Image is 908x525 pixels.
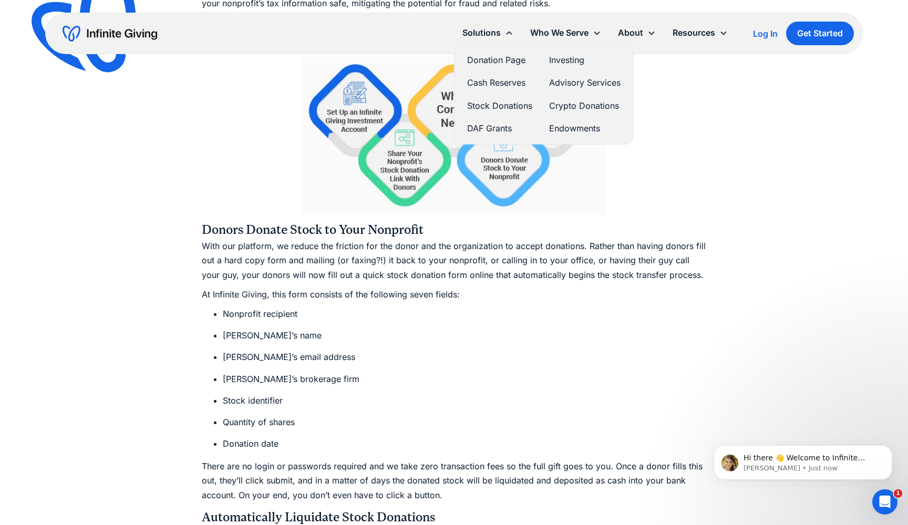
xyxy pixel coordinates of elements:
[202,239,706,282] p: With our platform, we reduce the friction for the donor and the organization to accept donations....
[673,26,715,40] div: Resources
[894,489,902,498] span: 1
[202,287,706,302] p: At Infinite Giving, this form consists of the following seven fields:
[454,44,634,145] nav: Solutions
[223,328,706,343] li: [PERSON_NAME]’s name
[549,53,621,67] a: Investing
[202,459,706,502] p: There are no login or passwords required and we take zero transaction fees so the full gift goes ...
[753,27,778,40] a: Log In
[549,121,621,136] a: Endowments
[467,99,532,113] a: Stock Donations
[664,22,736,44] div: Resources
[63,25,157,42] a: home
[303,57,605,215] img: As a best practice, follow these basic steps to start accepting stock donations to your nonprofit.
[467,53,532,67] a: Donation Page
[223,437,706,451] li: Donation date
[223,415,706,429] li: Quantity of shares
[618,26,643,40] div: About
[872,489,897,514] iframe: Intercom live chat
[549,76,621,90] a: Advisory Services
[223,394,706,408] li: Stock identifier
[454,22,522,44] div: Solutions
[223,350,706,364] li: [PERSON_NAME]’s email address
[786,22,854,45] a: Get Started
[549,99,621,113] a: Crypto Donations
[522,22,610,44] div: Who We Serve
[467,76,532,90] a: Cash Reserves
[610,22,664,44] div: About
[223,372,706,386] li: [PERSON_NAME]’s brokerage firm
[202,220,706,239] h4: Donors Donate Stock to Your Nonprofit
[462,26,501,40] div: Solutions
[530,26,589,40] div: Who We Serve
[698,423,908,497] iframe: Intercom notifications message
[753,29,778,38] div: Log In
[467,121,532,136] a: DAF Grants
[223,307,706,321] li: Nonprofit recipient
